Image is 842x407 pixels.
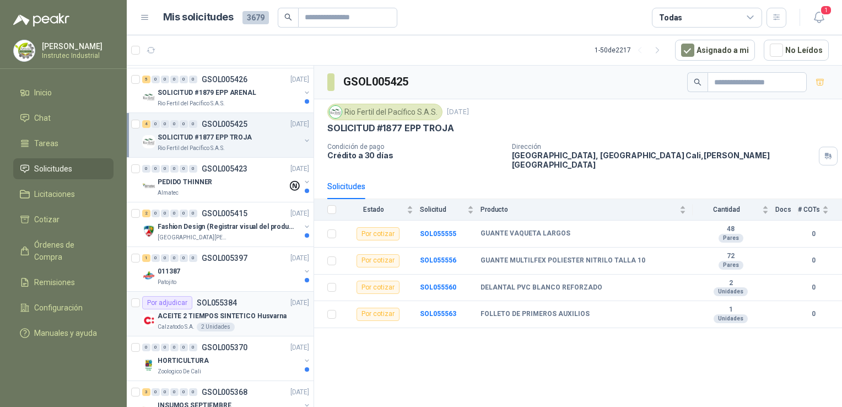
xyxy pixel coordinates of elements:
div: 0 [189,344,197,351]
p: ACEITE 2 TIEMPOS SINTETICO Husvarna [158,311,287,322]
span: search [284,13,292,21]
div: 0 [189,165,197,173]
span: Licitaciones [34,188,75,200]
div: 0 [180,76,188,83]
a: Tareas [13,133,114,154]
th: # COTs [798,199,842,221]
span: Configuración [34,302,83,314]
span: Solicitudes [34,163,72,175]
img: Company Logo [142,180,155,193]
b: GUANTE VAQUETA LARGOS [481,229,570,238]
p: PEDIDO THINNER [158,177,212,188]
div: Todas [659,12,682,24]
h1: Mis solicitudes [163,9,234,25]
div: Por cotizar [357,308,400,321]
div: Pares [719,261,743,270]
a: 1 0 0 0 0 0 GSOL005397[DATE] Company Logo011387Patojito [142,251,311,287]
a: Por adjudicarSOL055384[DATE] Company LogoACEITE 2 TIEMPOS SINTETICO HusvarnaCalzatodo S.A.2 Unidades [127,292,314,336]
div: 0 [170,120,179,128]
div: 0 [161,210,169,217]
div: 0 [161,120,169,128]
div: 0 [161,388,169,396]
b: GUANTE MULTILFEX POLIESTER NITRILO TALLA 10 [481,256,645,265]
h3: GSOL005425 [343,73,410,90]
a: Órdenes de Compra [13,234,114,267]
button: Asignado a mi [675,40,755,61]
div: 0 [152,388,160,396]
p: Fashion Design (Registrar visual del producto) [158,222,295,232]
p: [DATE] [447,107,469,117]
b: 0 [798,309,829,319]
p: SOLICITUD #1877 EPP TROJA [158,132,252,143]
a: 2 0 0 0 0 0 GSOL005415[DATE] Company LogoFashion Design (Registrar visual del producto)[GEOGRAPHI... [142,207,311,242]
div: 0 [170,210,179,217]
div: 0 [152,254,160,262]
div: 1 - 50 de 2217 [595,41,666,59]
span: Chat [34,112,51,124]
span: Solicitud [420,206,465,213]
a: SOL055555 [420,230,456,238]
p: [DATE] [290,74,309,85]
div: 0 [161,344,169,351]
a: Remisiones [13,272,114,293]
b: 72 [693,252,769,261]
p: Rio Fertil del Pacífico S.A.S. [158,99,225,108]
div: 1 [142,254,150,262]
div: Por adjudicar [142,296,192,309]
a: 5 0 0 0 0 0 GSOL005426[DATE] Company LogoSOLICITUD #1879 EPP ARENALRio Fertil del Pacífico S.A.S. [142,73,311,108]
div: 0 [161,165,169,173]
p: Patojito [158,278,176,287]
b: SOL055563 [420,310,456,318]
div: 0 [180,165,188,173]
p: GSOL005426 [202,76,247,83]
div: 0 [152,76,160,83]
div: 0 [189,120,197,128]
b: 1 [693,306,769,314]
div: 0 [170,165,179,173]
span: Cotizar [34,213,60,226]
span: Inicio [34,87,52,99]
b: DELANTAL PVC BLANCO REFORZADO [481,283,602,292]
span: Órdenes de Compra [34,239,103,263]
div: 2 [142,210,150,217]
p: [GEOGRAPHIC_DATA], [GEOGRAPHIC_DATA] Cali , [PERSON_NAME][GEOGRAPHIC_DATA] [512,151,815,169]
div: 2 Unidades [197,323,235,331]
th: Docs [775,199,798,221]
div: 3 [142,388,150,396]
p: GSOL005368 [202,388,247,396]
p: HORTICULTURA [158,356,209,366]
div: 5 [142,76,150,83]
th: Solicitud [420,199,481,221]
p: Calzatodo S.A. [158,323,195,331]
th: Estado [343,199,420,221]
a: Inicio [13,82,114,103]
div: 0 [189,254,197,262]
div: Unidades [714,314,748,323]
div: 0 [189,210,197,217]
p: Rio Fertil del Pacífico S.A.S. [158,144,225,153]
span: search [694,78,701,86]
p: Condición de pago [327,143,503,151]
a: SOL055556 [420,256,456,264]
div: 0 [152,344,160,351]
img: Company Logo [142,90,155,104]
a: 4 0 0 0 0 0 GSOL005425[DATE] Company LogoSOLICITUD #1877 EPP TROJARio Fertil del Pacífico S.A.S. [142,117,311,153]
button: 1 [809,8,829,28]
th: Cantidad [693,199,775,221]
b: FOLLETO DE PRIMEROS AUXILIOS [481,310,590,319]
div: Unidades [714,287,748,296]
p: Almatec [158,189,179,197]
p: [DATE] [290,253,309,264]
span: Cantidad [693,206,760,213]
b: 0 [798,229,829,239]
p: Dirección [512,143,815,151]
div: Rio Fertil del Pacífico S.A.S. [327,104,442,120]
span: Tareas [34,137,58,149]
a: 0 0 0 0 0 0 GSOL005370[DATE] Company LogoHORTICULTURAZoologico De Cali [142,341,311,376]
b: 2 [693,279,769,288]
p: GSOL005415 [202,210,247,217]
p: [DATE] [290,119,309,130]
b: 48 [693,225,769,234]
